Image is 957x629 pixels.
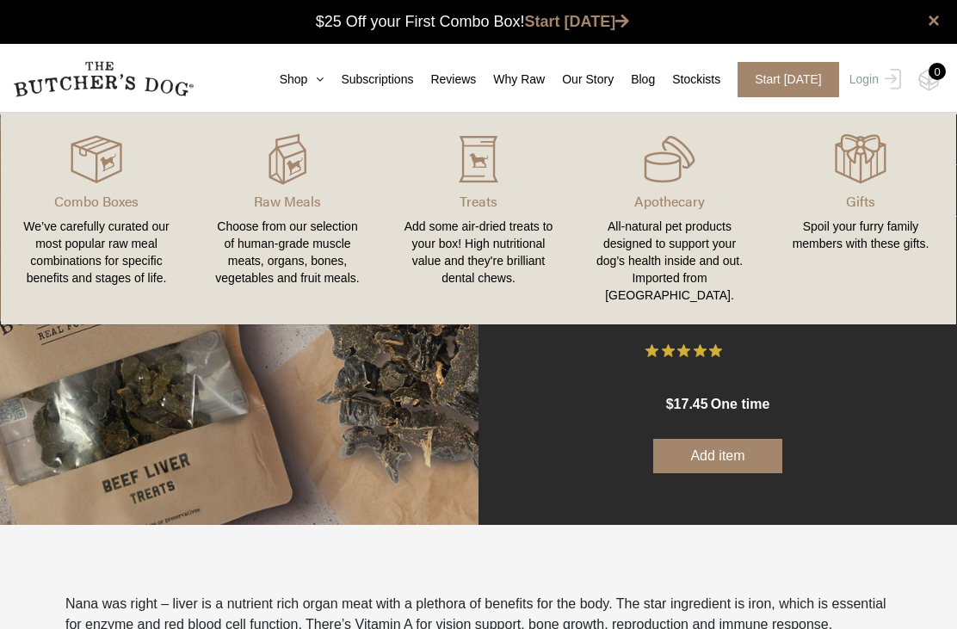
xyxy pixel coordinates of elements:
[729,338,790,364] span: 3 Reviews
[765,130,956,307] a: Gifts Spoil your furry family members with these gifts.
[653,439,782,473] button: Add item
[476,71,545,89] a: Why Raw
[525,13,630,30] a: Start [DATE]
[614,71,655,89] a: Blog
[595,191,744,212] p: Apothecary
[22,218,171,287] div: We’ve carefully curated our most popular raw meal combinations for specific benefits and stages o...
[845,62,901,97] a: Login
[666,397,674,411] span: $
[192,130,383,307] a: Raw Meals Choose from our selection of human-grade muscle meats, organs, bones, vegetables and fr...
[383,130,574,307] a: Treats Add some air-dried treats to your box! High nutritional value and they're brilliant dental...
[655,71,720,89] a: Stockists
[929,63,946,80] div: 0
[720,62,845,97] a: Start [DATE]
[213,218,362,287] div: Choose from our selection of human-grade muscle meats, organs, bones, vegetables and fruit meals.
[674,397,708,411] span: 17.45
[413,71,476,89] a: Reviews
[738,62,839,97] span: Start [DATE]
[786,218,935,252] div: Spoil your furry family members with these gifts.
[22,191,171,212] p: Combo Boxes
[1,130,192,307] a: Combo Boxes We’ve carefully curated our most popular raw meal combinations for specific benefits ...
[786,191,935,212] p: Gifts
[645,338,790,364] button: Rated 5 out of 5 stars from 3 reviews. Jump to reviews.
[262,71,324,89] a: Shop
[711,397,769,411] span: one time
[595,218,744,304] div: All-natural pet products designed to support your dog’s health inside and out. Imported from [GEO...
[213,191,362,212] p: Raw Meals
[928,10,940,31] a: close
[404,191,553,212] p: Treats
[324,71,413,89] a: Subscriptions
[545,71,614,89] a: Our Story
[404,218,553,287] div: Add some air-dried treats to your box! High nutritional value and they're brilliant dental chews.
[574,130,765,307] a: Apothecary All-natural pet products designed to support your dog’s health inside and out. Importe...
[918,69,940,91] img: TBD_Cart-Empty.png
